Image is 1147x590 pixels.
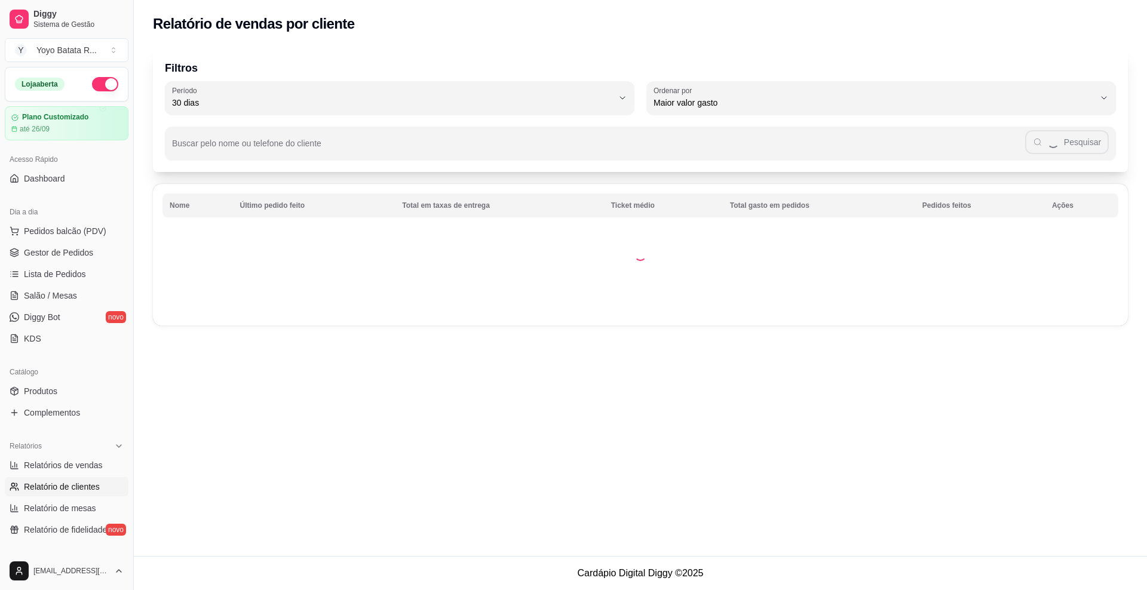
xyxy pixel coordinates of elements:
span: [EMAIL_ADDRESS][DOMAIN_NAME] [33,566,109,576]
span: KDS [24,333,41,345]
button: Ordenar porMaior valor gasto [646,81,1116,115]
span: Lista de Pedidos [24,268,86,280]
a: DiggySistema de Gestão [5,5,128,33]
button: Select a team [5,38,128,62]
a: Diggy Botnovo [5,308,128,327]
label: Ordenar por [654,85,696,96]
span: 30 dias [172,97,613,109]
span: Relatórios de vendas [24,459,103,471]
article: Plano Customizado [22,113,88,122]
span: Relatórios [10,441,42,451]
a: Gestor de Pedidos [5,243,128,262]
div: Loading [634,249,646,261]
a: Lista de Pedidos [5,265,128,284]
button: Alterar Status [92,77,118,91]
span: Diggy [33,9,124,20]
input: Buscar pelo nome ou telefone do cliente [172,142,1025,154]
a: Complementos [5,403,128,422]
div: Acesso Rápido [5,150,128,169]
span: Dashboard [24,173,65,185]
span: Relatório de clientes [24,481,100,493]
button: Período30 dias [165,81,634,115]
span: Relatório de fidelidade [24,524,107,536]
span: Produtos [24,385,57,397]
div: Catálogo [5,362,128,382]
h2: Relatório de vendas por cliente [153,14,355,33]
span: Diggy Bot [24,311,60,323]
a: Produtos [5,382,128,401]
span: Complementos [24,407,80,419]
span: Pedidos balcão (PDV) [24,225,106,237]
a: Salão / Mesas [5,286,128,305]
footer: Cardápio Digital Diggy © 2025 [134,556,1147,590]
button: [EMAIL_ADDRESS][DOMAIN_NAME] [5,557,128,585]
a: KDS [5,329,128,348]
label: Período [172,85,201,96]
a: Plano Customizadoaté 26/09 [5,106,128,140]
a: Relatório de clientes [5,477,128,496]
a: Dashboard [5,169,128,188]
a: Relatório de mesas [5,499,128,518]
span: Relatório de mesas [24,502,96,514]
button: Pedidos balcão (PDV) [5,222,128,241]
a: Relatórios de vendas [5,456,128,475]
span: Sistema de Gestão [33,20,124,29]
div: Loja aberta [15,78,65,91]
span: Salão / Mesas [24,290,77,302]
div: Dia a dia [5,202,128,222]
div: Yoyo Batata R ... [36,44,97,56]
p: Filtros [165,60,1116,76]
span: Maior valor gasto [654,97,1094,109]
span: Gestor de Pedidos [24,247,93,259]
a: Relatório de fidelidadenovo [5,520,128,539]
article: até 26/09 [20,124,50,134]
span: Y [15,44,27,56]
